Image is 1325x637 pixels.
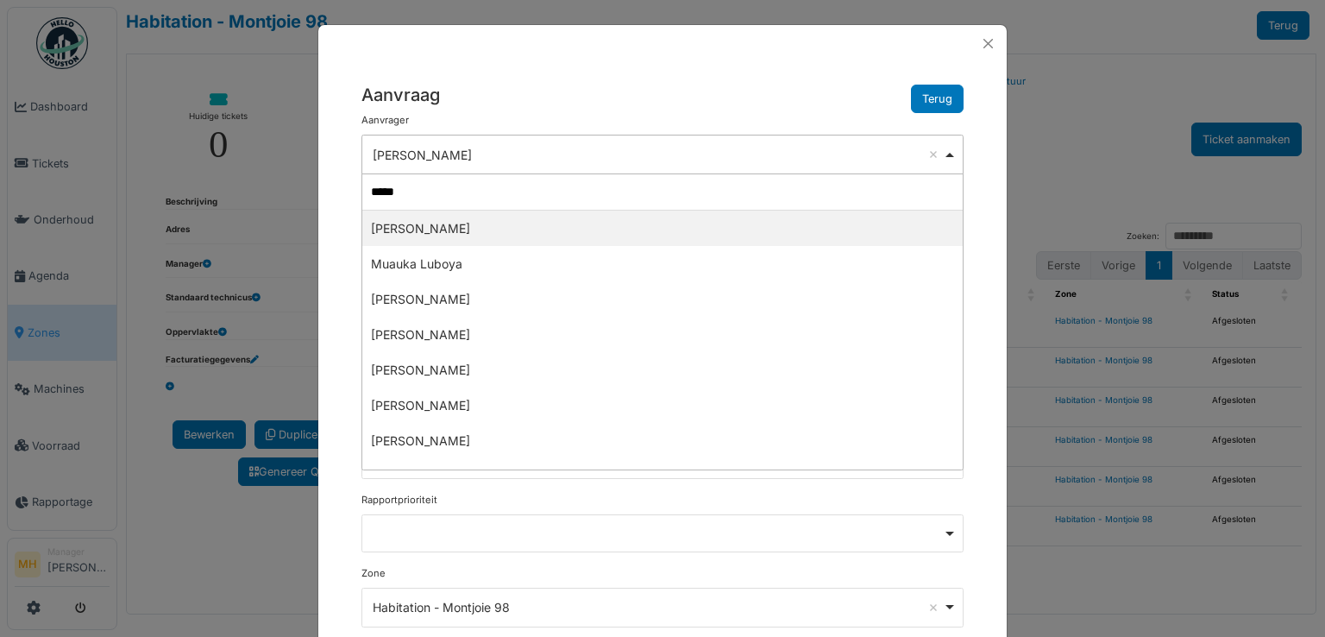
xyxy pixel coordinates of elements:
input: null [362,174,963,211]
button: Remove item: '1187' [925,146,942,163]
div: [PERSON_NAME] [362,211,963,246]
div: [PERSON_NAME] [362,423,963,458]
div: Habitation - Montjoie 98 [373,598,943,616]
div: [PERSON_NAME] [362,458,963,494]
button: Terug [911,85,964,113]
button: Remove item: '4772' [925,599,942,616]
label: Zone [361,566,386,581]
label: Aanvrager [361,113,409,128]
label: Rapportprioriteit [361,493,437,508]
div: [PERSON_NAME] [362,388,963,423]
div: Muauka Luboya [362,246,963,281]
div: [PERSON_NAME] [362,281,963,317]
div: [PERSON_NAME] [373,146,943,164]
div: [PERSON_NAME] [362,352,963,388]
button: Close [976,32,1000,55]
h5: Aanvraag [361,85,440,106]
div: [PERSON_NAME] [362,317,963,352]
